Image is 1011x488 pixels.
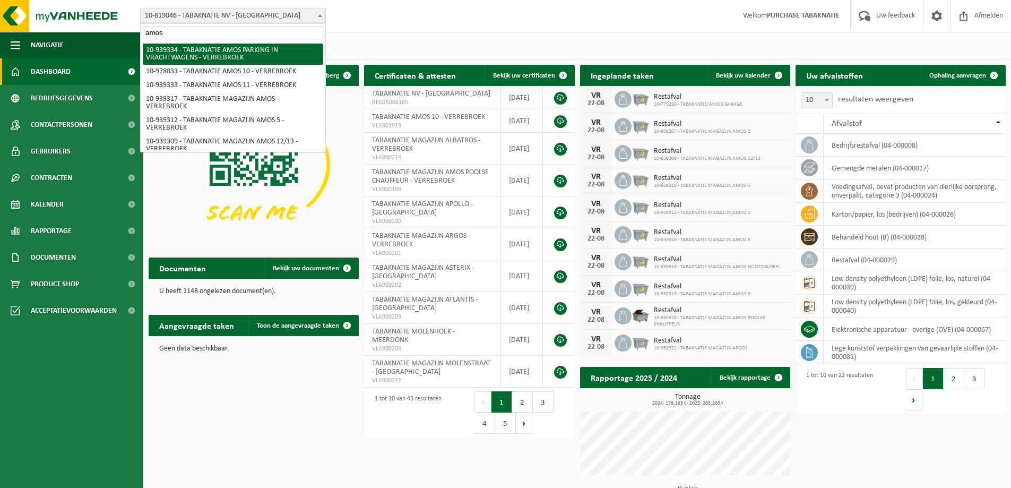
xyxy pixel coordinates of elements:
[495,413,516,434] button: 5
[372,153,492,162] span: VLA900214
[906,368,923,389] button: Previous
[372,249,492,258] span: VLA900201
[501,196,543,228] td: [DATE]
[501,292,543,324] td: [DATE]
[307,65,358,86] button: Verberg
[143,44,323,65] li: 10-939334 - TABAKNATIE AMOS PARKING IN VRACHTWAGENS - VERREBROEK
[906,389,922,410] button: Next
[585,254,607,262] div: VR
[654,337,748,345] span: Restafval
[711,367,789,388] a: Bekijk rapportage
[838,95,913,104] label: resultaten weergeven
[632,252,650,270] img: WB-2500-GAL-GY-01
[824,134,1006,157] td: bedrijfsrestafval (04-000008)
[654,210,750,216] span: 10-939312 - TABAKNATIE MAGAZIJN AMOS 5
[585,145,607,154] div: VR
[149,86,359,244] img: Download de VHEPlus App
[716,72,771,79] span: Bekijk uw kalender
[149,258,217,278] h2: Documenten
[632,279,650,297] img: WB-2500-GAL-GY-01
[369,390,442,435] div: 1 tot 10 van 43 resultaten
[31,138,71,165] span: Gebruikers
[372,136,480,153] span: TABAKNATIE MAGAZIJN ALBATROS - VERREBROEK
[654,264,780,270] span: 10-939318 - TABAKNATIE MAGAZIJN AMOS HOOFDBUREEL
[923,368,944,389] button: 1
[533,391,554,413] button: 3
[31,191,64,218] span: Kalender
[964,368,985,389] button: 3
[501,165,543,196] td: [DATE]
[141,8,325,23] span: 10-819046 - TABAKNATIE NV - ANTWERPEN
[474,413,495,434] button: 4
[372,232,470,249] span: TABAKNATIE MAGAZIJN ARGOS - VERREBROEK
[372,296,478,312] span: TABAKNATIE MAGAZIJN ATLANTIS - [GEOGRAPHIC_DATA]
[654,228,750,237] span: Restafval
[372,376,492,385] span: VLA900212
[654,183,750,189] span: 10-939310 - TABAKNATIE MAGAZIJN AMOS 3
[632,89,650,107] img: WB-2500-GAL-GY-01
[585,118,607,127] div: VR
[585,289,607,297] div: 22-08
[654,237,750,243] span: 10-939316 - TABAKNATIE MAGAZIJN AMOS 9
[801,367,873,412] div: 1 tot 10 van 22 resultaten
[707,65,789,86] a: Bekijk uw kalender
[824,179,1006,203] td: voedingsafval, bevat producten van dierlijke oorsprong, onverpakt, categorie 3 (04-000024)
[372,328,455,344] span: TABAKNATIE MOLENHOEK - MEERDONK
[585,227,607,235] div: VR
[316,72,339,79] span: Verberg
[143,114,323,135] li: 10-939312 - TABAKNATIE MAGAZIJN AMOS 5 - VERREBROEK
[585,181,607,189] div: 22-08
[501,86,543,109] td: [DATE]
[372,168,489,185] span: TABAKNATIE MAGAZIJN AMOS POOLSE CHAUFFEUR - VERREBROEK
[501,109,543,133] td: [DATE]
[501,324,543,356] td: [DATE]
[824,318,1006,341] td: elektronische apparatuur - overige (OVE) (04-000067)
[372,200,473,217] span: TABAKNATIE MAGAZIJN APOLLO - [GEOGRAPHIC_DATA]
[372,313,492,321] span: VLA900203
[273,265,339,272] span: Bekijk uw documenten
[654,201,750,210] span: Restafval
[654,255,780,264] span: Restafval
[31,244,76,271] span: Documenten
[585,281,607,289] div: VR
[516,413,532,434] button: Next
[767,12,840,20] strong: PURCHASE TABAKNATIE
[585,335,607,344] div: VR
[585,235,607,243] div: 22-08
[501,133,543,165] td: [DATE]
[585,173,607,181] div: VR
[654,306,785,315] span: Restafval
[585,200,607,208] div: VR
[654,147,761,156] span: Restafval
[143,92,323,114] li: 10-939317 - TABAKNATIE MAGAZIJN AMOS - VERREBROEK
[632,198,650,216] img: WB-2500-GAL-GY-01
[801,93,832,108] span: 10
[944,368,964,389] button: 2
[654,93,742,101] span: Restafval
[580,367,688,388] h2: Rapportage 2025 / 2024
[654,291,750,297] span: 10-939319 - TABAKNATIE MAGAZIJN AMOS 8
[632,333,650,351] img: WB-2500-GAL-GY-01
[372,98,492,107] span: RED25006165
[632,116,650,134] img: WB-2500-GAL-GY-01
[512,391,533,413] button: 2
[31,85,93,112] span: Bedrijfsgegevens
[501,260,543,292] td: [DATE]
[585,127,607,134] div: 22-08
[580,65,664,85] h2: Ingeplande taken
[501,356,543,388] td: [DATE]
[31,165,72,191] span: Contracten
[632,225,650,243] img: WB-2500-GAL-GY-01
[31,218,72,244] span: Rapportage
[149,315,245,336] h2: Aangevraagde taken
[485,65,574,86] a: Bekijk uw certificaten
[654,282,750,291] span: Restafval
[921,65,1005,86] a: Ophaling aanvragen
[796,65,874,85] h2: Uw afvalstoffen
[140,8,326,24] span: 10-819046 - TABAKNATIE NV - ANTWERPEN
[585,316,607,324] div: 22-08
[654,156,761,162] span: 10-939309 - TABAKNATIE MAGAZIJN AMOS 12/13
[585,344,607,351] div: 22-08
[372,281,492,289] span: VLA900202
[824,341,1006,364] td: lege kunststof verpakkingen van gevaarlijke stoffen (04-000081)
